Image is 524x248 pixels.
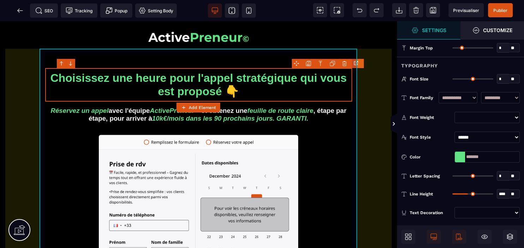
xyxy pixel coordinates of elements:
[410,76,428,82] span: Font Size
[410,114,452,121] div: Font Weight
[352,59,361,67] div: Open the link Modal
[477,230,492,244] span: Hide/Show Block
[35,7,53,14] span: SEO
[152,93,308,101] i: 10k€/mois dans les 90 prochains jours. GARANTI.
[139,7,173,14] span: Setting Body
[45,84,352,103] h3: avec l'équipe et obtenez une , étape par étape, pour arriver à
[106,7,127,14] span: Popup
[401,230,415,244] span: Open Blocks
[45,47,352,80] h1: Choisissez une heure pour l'appel stratégique qui vous est proposé 👇
[148,11,249,21] img: 7b87ecaa6c95394209cf9458865daa2d_ActivePreneur%C2%A9.png
[452,230,466,244] span: Mobile Only
[397,21,460,40] span: Settings
[493,8,507,13] span: Publier
[453,8,479,13] span: Previsualiser
[427,230,441,244] span: Desktop Only
[410,209,452,216] div: Text Decoration
[66,7,92,14] span: Tracking
[410,94,435,101] div: Font Family
[397,57,524,70] div: Typography
[410,153,452,161] div: Color
[410,191,433,197] span: Line Height
[176,103,220,113] button: Add Element
[313,3,327,17] span: View components
[189,105,216,110] strong: Add Element
[410,173,440,179] span: Letter Spacing
[330,3,344,17] span: Screenshot
[503,230,517,244] span: Open Layers
[448,3,484,17] span: Preview
[247,86,313,93] i: feuille de route claire
[460,21,524,40] span: Open Style Manager
[422,28,446,33] strong: Settings
[50,86,108,93] i: Réservez un appel
[150,86,201,93] i: ActivePreneur™
[410,134,452,141] div: Font Style
[483,28,512,33] strong: Customize
[410,45,433,51] span: Margin Top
